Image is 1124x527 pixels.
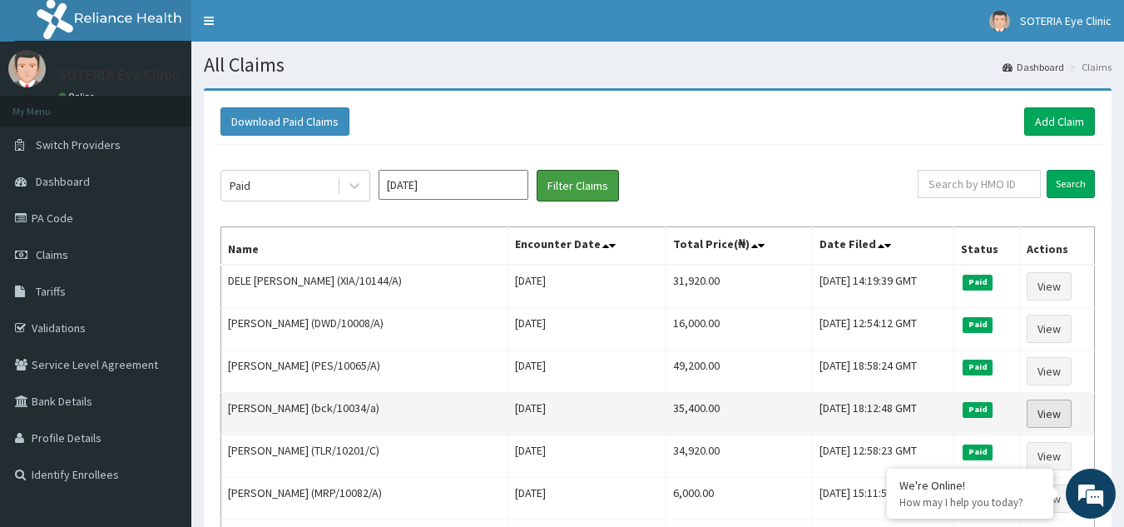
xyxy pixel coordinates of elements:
[1027,400,1072,428] a: View
[36,284,66,299] span: Tariffs
[813,435,954,478] td: [DATE] 12:58:23 GMT
[1019,227,1094,266] th: Actions
[221,393,508,435] td: [PERSON_NAME] (bck/10034/a)
[36,137,121,152] span: Switch Providers
[1003,60,1064,74] a: Dashboard
[8,50,46,87] img: User Image
[666,478,813,520] td: 6,000.00
[273,8,313,48] div: Minimize live chat window
[8,351,317,409] textarea: Type your message and hit 'Enter'
[508,265,666,308] td: [DATE]
[666,227,813,266] th: Total Price(₦)
[36,247,68,262] span: Claims
[36,174,90,189] span: Dashboard
[221,227,508,266] th: Name
[963,445,993,460] span: Paid
[1027,272,1072,301] a: View
[220,107,349,136] button: Download Paid Claims
[508,227,666,266] th: Encounter Date
[963,402,993,417] span: Paid
[1020,13,1112,28] span: SOTERIA Eye Clinic
[508,393,666,435] td: [DATE]
[989,11,1010,32] img: User Image
[666,265,813,308] td: 31,920.00
[508,351,666,393] td: [DATE]
[58,91,98,102] a: Online
[813,351,954,393] td: [DATE] 18:58:24 GMT
[1027,357,1072,385] a: View
[508,308,666,351] td: [DATE]
[666,393,813,435] td: 35,400.00
[963,275,993,290] span: Paid
[87,93,280,115] div: Chat with us now
[666,351,813,393] td: 49,200.00
[97,157,230,326] span: We're online!
[204,54,1112,76] h1: All Claims
[221,351,508,393] td: [PERSON_NAME] (PES/10065/A)
[666,435,813,478] td: 34,920.00
[1024,107,1095,136] a: Add Claim
[537,170,619,201] button: Filter Claims
[899,495,1041,510] p: How may I help you today?
[813,393,954,435] td: [DATE] 18:12:48 GMT
[813,308,954,351] td: [DATE] 12:54:12 GMT
[813,265,954,308] td: [DATE] 14:19:39 GMT
[918,170,1041,198] input: Search by HMO ID
[899,478,1041,493] div: We're Online!
[221,435,508,478] td: [PERSON_NAME] (TLR/10201/C)
[963,360,993,375] span: Paid
[813,478,954,520] td: [DATE] 15:11:54 GMT
[1066,60,1112,74] li: Claims
[1027,315,1072,343] a: View
[31,83,67,125] img: d_794563401_company_1708531726252_794563401
[813,227,954,266] th: Date Filed
[221,265,508,308] td: DELE [PERSON_NAME] (XIA/10144/A)
[1047,170,1095,198] input: Search
[379,170,528,200] input: Select Month and Year
[954,227,1020,266] th: Status
[963,317,993,332] span: Paid
[58,67,179,82] p: SOTERIA Eye Clinic
[508,435,666,478] td: [DATE]
[1027,442,1072,470] a: View
[508,478,666,520] td: [DATE]
[230,177,250,194] div: Paid
[221,478,508,520] td: [PERSON_NAME] (MRP/10082/A)
[666,308,813,351] td: 16,000.00
[221,308,508,351] td: [PERSON_NAME] (DWD/10008/A)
